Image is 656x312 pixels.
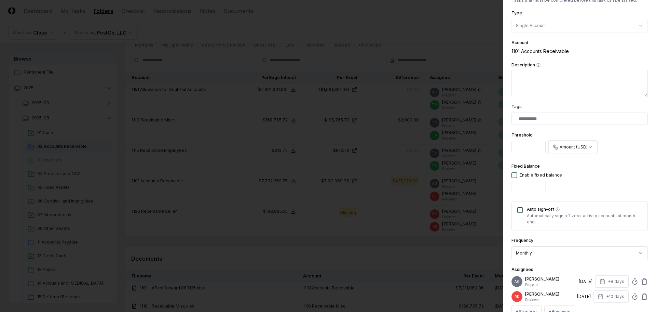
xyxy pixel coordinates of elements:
label: Fixed Balance [511,164,540,169]
span: AG [514,279,520,284]
label: Auto sign-off [527,207,642,211]
label: Type [511,10,522,15]
p: Automatically sign off zero-activity accounts at month end. [527,213,642,225]
button: Description [536,63,541,67]
label: Tags [511,104,522,109]
div: Enable fixed balance [520,172,562,178]
label: Threshold [511,132,533,138]
div: [DATE] [577,294,591,300]
p: [PERSON_NAME] [525,276,576,282]
span: RK [515,294,519,299]
p: [PERSON_NAME] [525,291,574,297]
div: 1101 Accounts Receivable [511,48,648,55]
div: [DATE] [579,278,592,285]
button: +10 days [593,290,629,303]
label: Assignees [511,267,533,272]
label: Description [511,63,648,67]
p: Preparer [525,282,576,287]
label: Frequency [511,238,533,243]
button: Auto sign-off [556,207,560,211]
div: Account [511,41,648,45]
button: +8 days [595,275,629,288]
p: Reviewer [525,297,574,302]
